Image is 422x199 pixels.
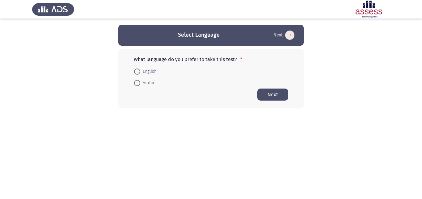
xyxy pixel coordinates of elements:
img: Assess Talent Management logo [32,1,74,18]
button: Start assessment [257,89,288,101]
button: Start assessment [272,30,296,40]
span: English [140,68,157,75]
span: Arabic [140,79,155,87]
h3: Select Language [178,31,220,39]
img: Assessment logo of OCM R1 ASSESS [348,1,390,18]
p: What language do you prefer to take this test? [134,56,288,62]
